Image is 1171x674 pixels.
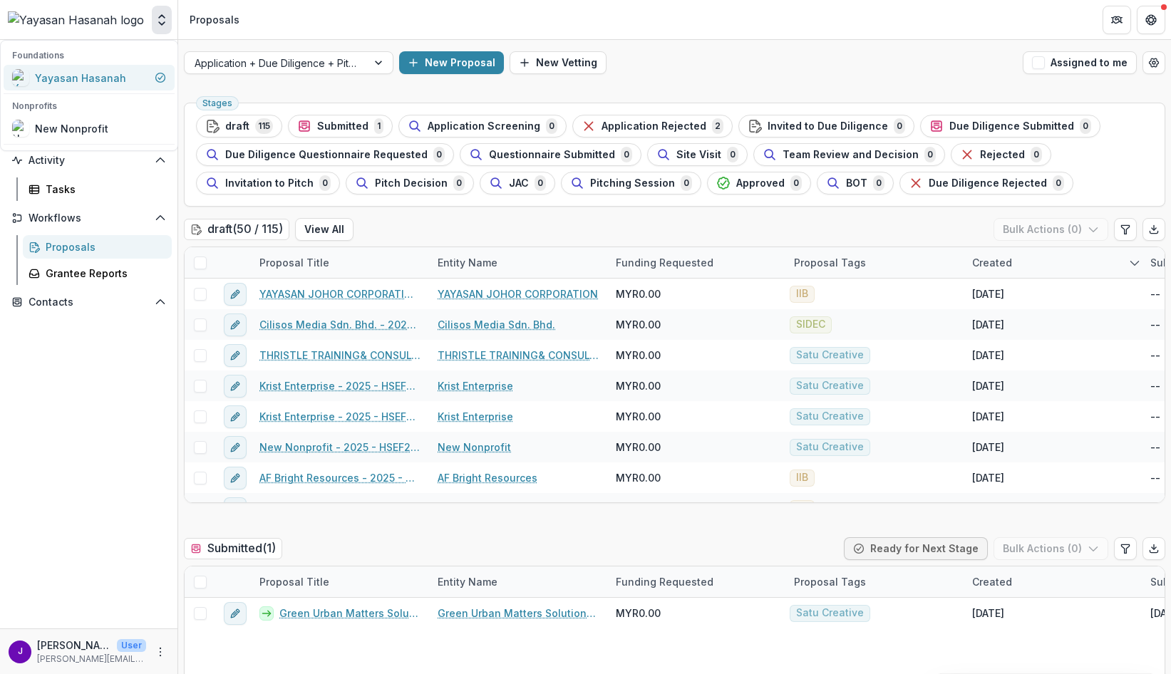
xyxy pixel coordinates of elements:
[899,172,1073,195] button: Due Diligence Rejected0
[1142,537,1165,560] button: Export table data
[460,143,641,166] button: Questionnaire Submitted0
[438,317,555,332] a: Cilisos Media Sdn. Bhd.
[374,118,383,134] span: 1
[616,440,661,455] span: MYR0.00
[1150,286,1160,301] div: --
[616,606,661,621] span: MYR0.00
[251,247,429,278] div: Proposal Title
[972,348,1004,363] div: [DATE]
[438,348,599,363] a: THRISTLE TRAINING& CONSULTATION
[607,247,785,278] div: Funding Requested
[785,247,964,278] div: Proposal Tags
[768,120,888,133] span: Invited to Due Diligence
[844,537,988,560] button: Ready for Next Stage
[152,643,169,660] button: More
[259,378,421,393] a: Krist Enterprise - 2025 - HSEF2025 - Satu Creative
[949,120,1074,133] span: Due Diligence Submitted
[616,409,661,424] span: MYR0.00
[438,286,598,301] a: YAYASAN JOHOR CORPORATION
[509,177,529,190] span: JAC
[712,118,723,134] span: 2
[46,239,160,254] div: Proposals
[994,218,1108,241] button: Bulk Actions (0)
[375,177,448,190] span: Pitch Decision
[184,538,282,559] h2: Submitted ( 1 )
[1031,147,1042,162] span: 0
[790,175,802,191] span: 0
[607,566,785,597] div: Funding Requested
[546,118,557,134] span: 0
[117,639,146,652] p: User
[259,286,421,301] a: YAYASAN JOHOR CORPORATION - 2025 - HSEF2025 - Iskandar Investment Berhad
[6,149,172,172] button: Open Activity
[438,378,513,393] a: Krist Enterprise
[224,497,247,520] button: edit
[184,9,245,30] nav: breadcrumb
[259,348,421,363] a: THRISTLE TRAINING& CONSULTATION - 2025 - HSEF2025 - Satu Creative
[1023,51,1137,74] button: Assigned to me
[817,172,894,195] button: BOT0
[480,172,555,195] button: JAC0
[1142,51,1165,74] button: Open table manager
[785,574,875,589] div: Proposal Tags
[964,247,1142,278] div: Created
[972,286,1004,301] div: [DATE]
[438,501,577,516] a: Supreme Approach Sdn Bhd
[972,409,1004,424] div: [DATE]
[1080,118,1091,134] span: 0
[37,653,146,665] p: [PERSON_NAME][EMAIL_ADDRESS][DOMAIN_NAME]
[288,115,393,138] button: Submitted1
[972,606,1004,621] div: [DATE]
[251,566,429,597] div: Proposal Title
[727,147,738,162] span: 0
[224,313,247,336] button: edit
[224,436,247,459] button: edit
[429,247,607,278] div: Entity Name
[1053,175,1064,191] span: 0
[224,405,247,428] button: edit
[1150,440,1160,455] div: --
[438,470,537,485] a: AF Bright Resources
[224,344,247,367] button: edit
[980,149,1025,161] span: Rejected
[295,218,354,241] button: View All
[29,296,149,309] span: Contacts
[489,149,615,161] span: Questionnaire Submitted
[707,172,811,195] button: Approved0
[196,115,282,138] button: draft115
[196,143,454,166] button: Due Diligence Questionnaire Requested0
[224,602,247,625] button: edit
[616,348,661,363] span: MYR0.00
[894,118,905,134] span: 0
[510,51,607,74] button: New Vetting
[433,147,445,162] span: 0
[972,378,1004,393] div: [DATE]
[37,638,111,653] p: [PERSON_NAME]
[18,647,23,656] div: Jeffrey
[196,172,340,195] button: Invitation to Pitch0
[255,118,273,134] span: 115
[972,470,1004,485] div: [DATE]
[279,606,421,621] a: Green Urban Matters Solutions Sdn Bhd - 2025 - HSEF2025 - Satu Creative
[6,291,172,313] button: Open Contacts
[1150,470,1160,485] div: --
[429,574,506,589] div: Entity Name
[29,212,149,224] span: Workflows
[964,566,1142,597] div: Created
[994,537,1108,560] button: Bulk Actions (0)
[616,470,661,485] span: MYR0.00
[972,317,1004,332] div: [DATE]
[785,566,964,597] div: Proposal Tags
[964,574,1021,589] div: Created
[438,409,513,424] a: Krist Enterprise
[23,177,172,201] a: Tasks
[616,501,661,516] span: MYR0.00
[224,467,247,489] button: edit
[184,219,289,239] h2: draft ( 50 / 115 )
[152,6,172,34] button: Open entity switcher
[438,606,599,621] a: Green Urban Matters Solutions Sdn Bhd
